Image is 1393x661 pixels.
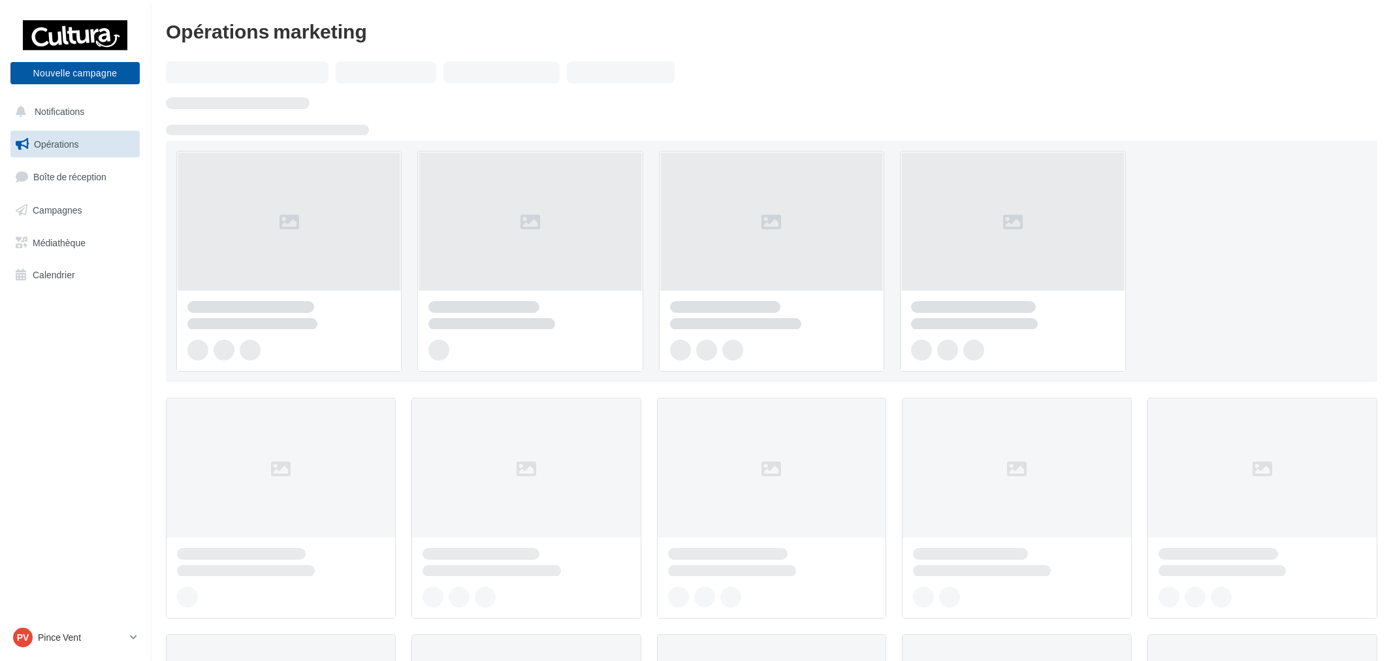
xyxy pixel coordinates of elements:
span: Boîte de réception [33,171,106,182]
div: Opérations marketing [166,21,1377,40]
p: Pince Vent [38,631,125,644]
span: Opérations [34,138,78,150]
span: PV [17,631,29,644]
button: Nouvelle campagne [10,62,140,84]
a: Boîte de réception [8,163,142,191]
a: Opérations [8,131,142,158]
span: Notifications [35,106,84,117]
a: Médiathèque [8,229,142,257]
a: Calendrier [8,261,142,289]
button: Notifications [8,98,137,125]
span: Médiathèque [33,236,86,248]
span: Calendrier [33,269,75,280]
a: Campagnes [8,197,142,224]
a: PV Pince Vent [10,625,140,650]
span: Campagnes [33,204,82,216]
